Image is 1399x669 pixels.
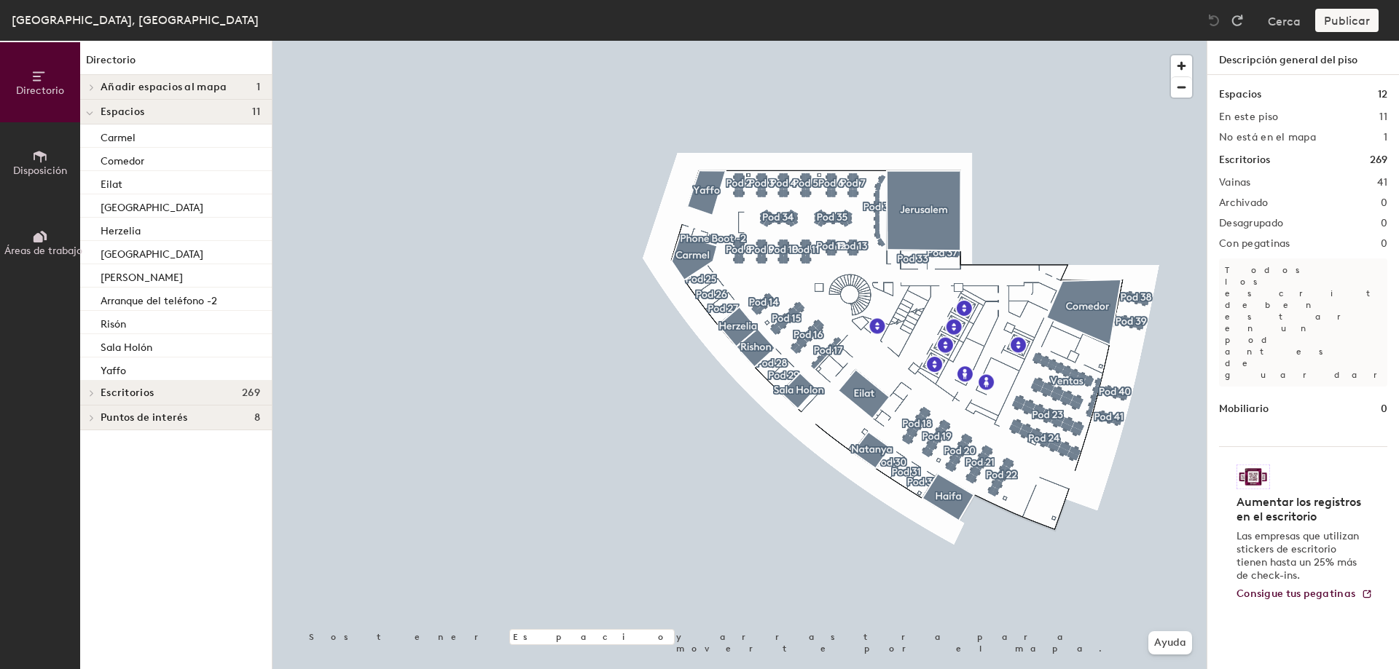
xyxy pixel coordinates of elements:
[86,54,136,66] font: Directorio
[16,84,64,97] font: Directorio
[1381,237,1387,250] font: 0
[1219,217,1283,229] font: Desagrupado
[254,411,260,424] font: 8
[1219,197,1269,209] font: Archivado
[1230,13,1245,28] img: Rehacer
[1384,131,1387,143] font: 1
[1370,154,1387,166] font: 269
[101,81,227,93] font: Añadir espacios al mapa
[1154,636,1186,649] font: Ayuda
[101,132,136,144] font: Carmel
[101,387,154,399] font: Escritorios
[12,13,259,27] font: [GEOGRAPHIC_DATA], [GEOGRAPHIC_DATA]
[1219,111,1278,123] font: En este piso
[1381,217,1387,229] font: 0
[1219,131,1316,143] font: No está en el mapa
[1381,197,1387,209] font: 0
[252,106,260,118] font: 11
[1381,403,1387,415] font: 0
[256,81,260,93] font: 1
[1377,176,1387,189] font: 41
[101,341,152,354] font: Sala Holón
[242,387,260,399] font: 269
[101,365,126,377] font: Yaffo
[101,155,144,167] font: Comedor
[1378,88,1387,100] font: 12
[1237,587,1355,600] font: Consigue tus pegatinas
[1219,154,1270,166] font: Escritorios
[101,248,203,261] font: [GEOGRAPHIC_DATA]
[1268,15,1301,28] font: Cerca
[1237,464,1270,489] img: Logotipo de la pegatina
[101,411,188,424] font: Puntos de interés
[1237,530,1359,582] font: Las empresas que utilizan stickers de escritorio tienen hasta un 25% más de check-ins.
[1219,88,1261,100] font: Espacios
[1237,495,1361,523] font: Aumentar los registros en el escritorio
[13,165,67,177] font: Disposición
[101,106,144,118] font: Espacios
[4,245,82,257] font: Áreas de trabajo
[1219,237,1290,250] font: Con pegatinas
[101,178,122,191] font: Eilat
[1379,111,1387,123] font: 11
[101,202,203,214] font: [GEOGRAPHIC_DATA]
[1219,176,1251,189] font: Vainas
[101,225,141,237] font: Herzelia
[1207,13,1221,28] img: Deshacer
[101,318,126,330] font: Risón
[101,272,183,284] font: [PERSON_NAME]
[1219,54,1357,66] font: Descripción general del piso
[1219,403,1269,415] font: Mobiliario
[101,295,217,307] font: Arranque del teléfono -2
